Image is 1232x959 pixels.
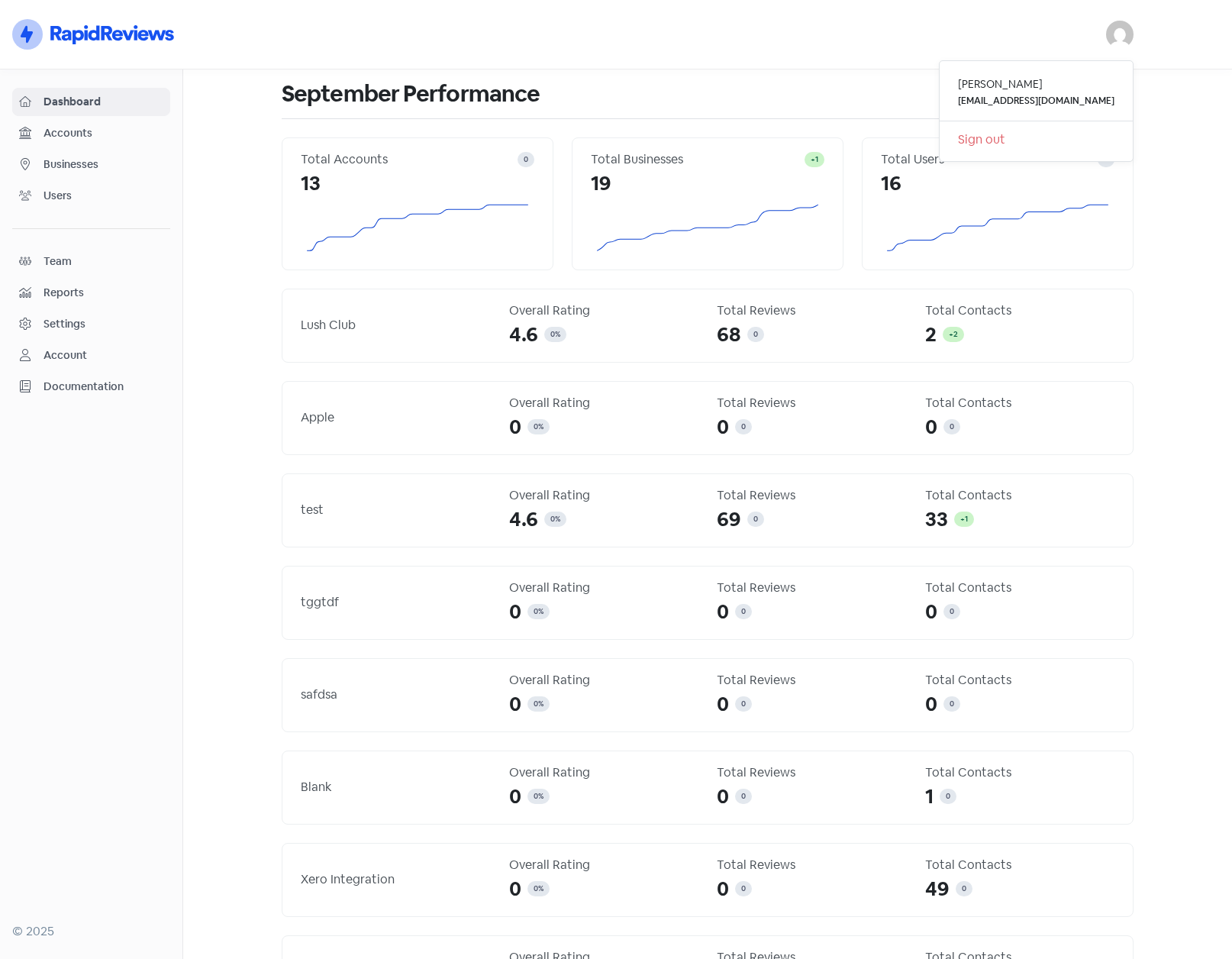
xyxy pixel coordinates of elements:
[741,421,746,431] span: 0
[509,689,521,719] span: 0
[741,791,746,801] span: 0
[741,699,746,709] span: 0
[925,486,1115,505] div: Total Contacts
[925,782,934,812] span: 1
[44,125,163,141] span: Accounts
[555,514,560,524] span: %
[12,182,170,210] a: Users
[925,320,937,350] span: 2
[12,119,170,147] a: Accounts
[509,486,699,505] div: Overall Rating
[12,88,170,116] a: Dashboard
[591,169,824,199] div: 19
[12,247,170,276] a: Team
[925,412,937,442] span: 0
[550,514,555,524] span: 0
[950,421,954,431] span: 0
[282,69,1134,118] h1: September Performance
[301,593,491,612] div: tggtdf
[925,597,937,627] span: 0
[12,279,170,307] a: Reports
[509,782,521,812] span: 0
[509,671,699,689] div: Overall Rating
[925,874,950,904] span: 49
[717,505,741,534] span: 69
[301,169,534,199] div: 13
[741,606,746,616] span: 0
[717,412,729,442] span: 0
[509,874,521,904] span: 0
[509,764,699,782] div: Overall Rating
[950,699,954,709] span: 0
[881,150,1098,169] div: Total Users
[301,870,491,889] div: Xero Integration
[12,922,170,941] div: © 2025
[881,169,1114,199] div: 16
[717,782,729,812] span: 0
[44,188,163,204] span: Users
[509,320,538,350] span: 4.6
[301,316,491,334] div: Lush Club
[753,514,758,524] span: 0
[12,373,170,401] a: Documentation
[958,76,1114,92] div: [PERSON_NAME]
[509,579,699,597] div: Overall Rating
[925,505,948,534] span: 33
[717,689,729,719] span: 0
[538,883,543,893] span: %
[925,394,1115,412] div: Total Contacts
[301,501,491,519] div: test
[301,778,491,796] div: Blank
[940,128,1133,152] a: Sign out
[509,505,538,534] span: 4.6
[925,764,1115,782] div: Total Contacts
[538,606,543,616] span: %
[753,329,758,339] span: 0
[925,856,1115,874] div: Total Contacts
[534,791,538,801] span: 0
[949,329,958,339] span: +2
[509,394,699,412] div: Overall Rating
[717,856,907,874] div: Total Reviews
[44,379,163,395] span: Documentation
[538,791,543,801] span: %
[925,579,1115,597] div: Total Contacts
[811,154,818,164] span: +1
[301,408,491,427] div: Apple
[44,316,85,332] div: Settings
[925,302,1115,320] div: Total Contacts
[509,412,521,442] span: 0
[509,856,699,874] div: Overall Rating
[717,302,907,320] div: Total Reviews
[950,606,954,616] span: 0
[538,421,543,431] span: %
[44,347,87,363] div: Account
[717,874,729,904] span: 0
[717,394,907,412] div: Total Reviews
[962,883,966,893] span: 0
[12,150,170,179] a: Businesses
[717,764,907,782] div: Total Reviews
[534,421,538,431] span: 0
[12,310,170,338] a: Settings
[591,150,805,169] div: Total Businesses
[946,791,950,801] span: 0
[925,671,1115,689] div: Total Contacts
[301,686,491,704] div: safdsa
[509,597,521,627] span: 0
[534,883,538,893] span: 0
[524,154,528,164] span: 0
[550,329,555,339] span: 0
[717,579,907,597] div: Total Reviews
[12,341,170,370] a: Account
[555,329,560,339] span: %
[925,689,937,719] span: 0
[717,486,907,505] div: Total Reviews
[741,883,746,893] span: 0
[301,150,518,169] div: Total Accounts
[717,597,729,627] span: 0
[509,302,699,320] div: Overall Rating
[534,606,538,616] span: 0
[538,699,543,709] span: %
[717,320,741,350] span: 68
